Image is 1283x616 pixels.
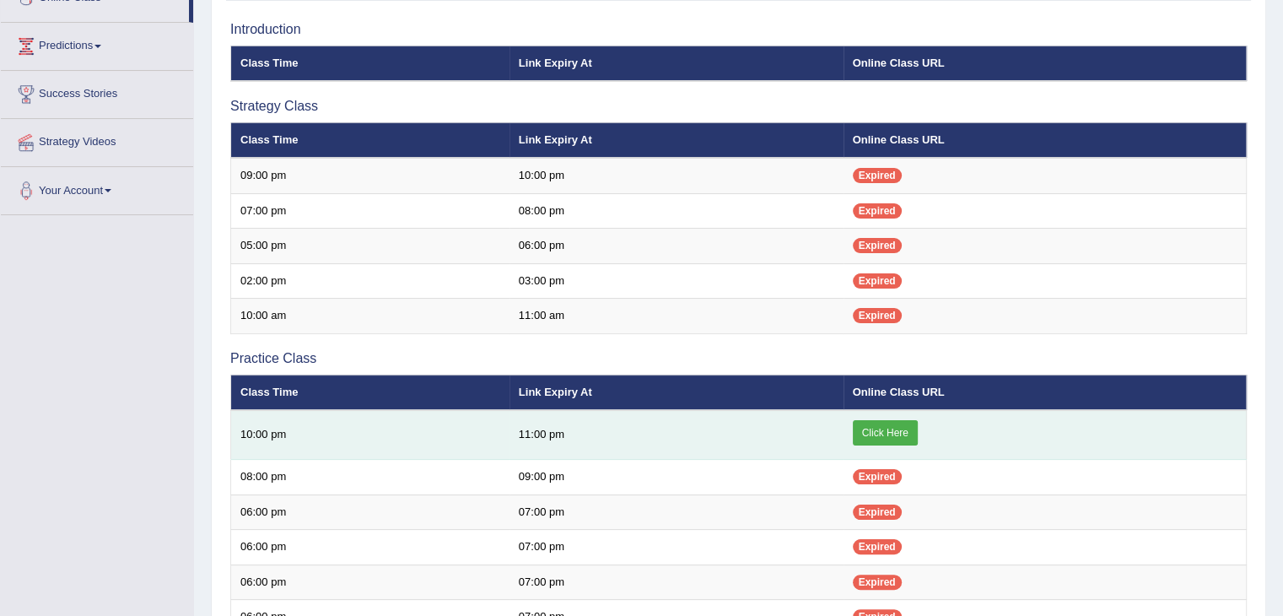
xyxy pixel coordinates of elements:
[1,23,193,65] a: Predictions
[231,375,509,410] th: Class Time
[509,122,844,158] th: Link Expiry At
[853,420,918,446] a: Click Here
[231,410,509,460] td: 10:00 pm
[231,193,509,229] td: 07:00 pm
[853,575,902,590] span: Expired
[231,494,509,530] td: 06:00 pm
[853,308,902,323] span: Expired
[844,122,1247,158] th: Online Class URL
[853,273,902,289] span: Expired
[844,46,1247,81] th: Online Class URL
[231,530,509,565] td: 06:00 pm
[509,530,844,565] td: 07:00 pm
[509,565,844,600] td: 07:00 pm
[231,299,509,334] td: 10:00 am
[509,375,844,410] th: Link Expiry At
[231,263,509,299] td: 02:00 pm
[509,193,844,229] td: 08:00 pm
[853,238,902,253] span: Expired
[853,203,902,219] span: Expired
[231,229,509,264] td: 05:00 pm
[1,71,193,113] a: Success Stories
[509,158,844,193] td: 10:00 pm
[853,539,902,554] span: Expired
[1,119,193,161] a: Strategy Videos
[231,460,509,495] td: 08:00 pm
[509,460,844,495] td: 09:00 pm
[853,469,902,484] span: Expired
[230,22,1247,37] h3: Introduction
[231,158,509,193] td: 09:00 pm
[853,168,902,183] span: Expired
[509,263,844,299] td: 03:00 pm
[230,351,1247,366] h3: Practice Class
[509,299,844,334] td: 11:00 am
[1,167,193,209] a: Your Account
[509,229,844,264] td: 06:00 pm
[231,565,509,600] td: 06:00 pm
[509,410,844,460] td: 11:00 pm
[231,46,509,81] th: Class Time
[853,505,902,520] span: Expired
[231,122,509,158] th: Class Time
[509,46,844,81] th: Link Expiry At
[844,375,1247,410] th: Online Class URL
[230,99,1247,114] h3: Strategy Class
[509,494,844,530] td: 07:00 pm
